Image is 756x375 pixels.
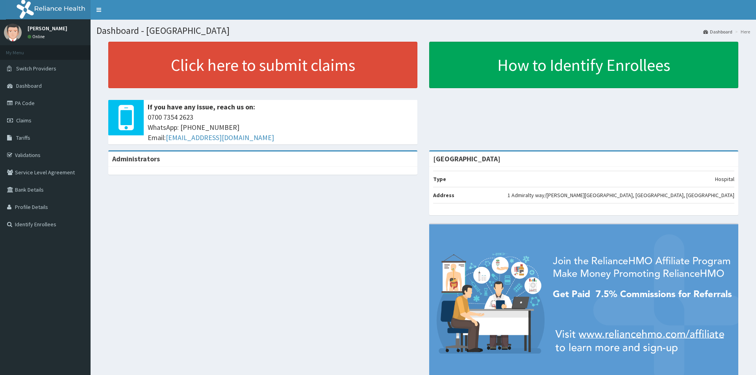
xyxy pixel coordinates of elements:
b: Address [433,192,454,199]
b: Administrators [112,154,160,163]
a: How to Identify Enrollees [429,42,738,88]
b: Type [433,175,446,183]
h1: Dashboard - [GEOGRAPHIC_DATA] [96,26,750,36]
a: Dashboard [703,28,732,35]
li: Here [733,28,750,35]
p: [PERSON_NAME] [28,26,67,31]
p: Hospital [715,175,734,183]
img: User Image [4,24,22,41]
strong: [GEOGRAPHIC_DATA] [433,154,500,163]
a: Online [28,34,46,39]
span: Claims [16,117,31,124]
span: Dashboard [16,82,42,89]
p: 1 Admiralty way/[PERSON_NAME][GEOGRAPHIC_DATA], [GEOGRAPHIC_DATA], [GEOGRAPHIC_DATA] [508,191,734,199]
span: 0700 7354 2623 WhatsApp: [PHONE_NUMBER] Email: [148,112,413,142]
a: Click here to submit claims [108,42,417,88]
b: If you have any issue, reach us on: [148,102,255,111]
span: Switch Providers [16,65,56,72]
a: [EMAIL_ADDRESS][DOMAIN_NAME] [166,133,274,142]
span: Tariffs [16,134,30,141]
